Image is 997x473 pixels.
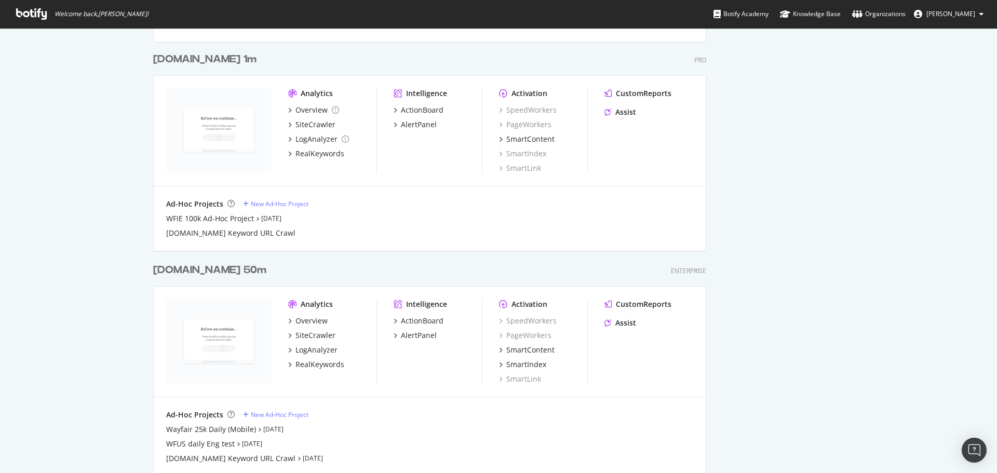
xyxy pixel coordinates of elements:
a: Assist [604,107,636,117]
a: LogAnalyzer [288,345,338,355]
div: Ad-Hoc Projects [166,410,223,420]
a: WFUS daily Eng test [166,439,235,449]
div: Intelligence [406,299,447,309]
div: [DOMAIN_NAME] 50m [153,263,266,278]
div: Enterprise [671,266,706,275]
div: AlertPanel [401,330,437,341]
div: [DOMAIN_NAME] 1m [153,52,257,67]
div: CustomReports [616,88,671,99]
div: Ad-Hoc Projects [166,199,223,209]
a: AlertPanel [394,330,437,341]
div: LogAnalyzer [295,345,338,355]
div: LogAnalyzer [295,134,338,144]
a: [DATE] [303,454,323,463]
a: [DATE] [261,214,281,223]
div: Organizations [852,9,906,19]
a: [DOMAIN_NAME] 50m [153,263,271,278]
a: [DATE] [242,439,262,448]
a: SmartLink [499,163,541,173]
a: SiteCrawler [288,119,335,130]
a: RealKeywords [288,359,344,370]
a: PageWorkers [499,119,551,130]
div: SmartIndex [506,359,546,370]
div: Botify Academy [713,9,769,19]
div: SmartContent [506,134,555,144]
div: Analytics [301,88,333,99]
a: Wayfair 25k Daily (Mobile) [166,424,256,435]
div: RealKeywords [295,148,344,159]
div: Assist [615,107,636,117]
div: Overview [295,316,328,326]
div: Activation [511,88,547,99]
a: SmartContent [499,134,555,144]
div: Assist [615,318,636,328]
div: CustomReports [616,299,671,309]
a: ActionBoard [394,316,443,326]
a: SpeedWorkers [499,316,557,326]
img: www.wayfair.com [166,299,272,383]
a: SmartIndex [499,359,546,370]
a: CustomReports [604,299,671,309]
a: [DATE] [263,425,284,434]
a: Assist [604,318,636,328]
div: SiteCrawler [295,119,335,130]
div: Activation [511,299,547,309]
div: AlertPanel [401,119,437,130]
div: Overview [295,105,328,115]
a: LogAnalyzer [288,134,349,144]
a: Overview [288,105,339,115]
a: [DOMAIN_NAME] Keyword URL Crawl [166,228,295,238]
div: Intelligence [406,88,447,99]
div: New Ad-Hoc Project [251,199,308,208]
a: Overview [288,316,328,326]
a: [DOMAIN_NAME] 1m [153,52,261,67]
a: WFIE 100k Ad-Hoc Project [166,213,254,224]
a: CustomReports [604,88,671,99]
div: Analytics [301,299,333,309]
a: [DOMAIN_NAME] Keyword URL Crawl [166,453,295,464]
div: New Ad-Hoc Project [251,410,308,419]
a: RealKeywords [288,148,344,159]
div: SmartContent [506,345,555,355]
div: Knowledge Base [780,9,841,19]
a: SmartContent [499,345,555,355]
a: PageWorkers [499,330,551,341]
div: SiteCrawler [295,330,335,341]
div: Open Intercom Messenger [962,438,987,463]
a: New Ad-Hoc Project [243,199,308,208]
a: AlertPanel [394,119,437,130]
a: ActionBoard [394,105,443,115]
div: ActionBoard [401,316,443,326]
button: [PERSON_NAME] [906,6,992,22]
span: Avani Nagda [926,9,975,18]
a: SmartIndex [499,148,546,159]
a: SpeedWorkers [499,105,557,115]
img: www.wayfair.ie [166,88,272,172]
a: SiteCrawler [288,330,335,341]
div: RealKeywords [295,359,344,370]
a: New Ad-Hoc Project [243,410,308,419]
div: ActionBoard [401,105,443,115]
a: SmartLink [499,374,541,384]
div: Pro [694,56,706,64]
span: Welcome back, [PERSON_NAME] ! [55,10,149,18]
